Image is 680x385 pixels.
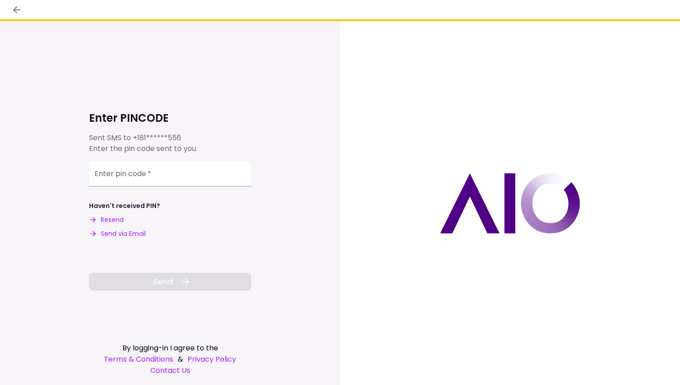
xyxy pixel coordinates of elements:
[89,229,146,239] button: Send via Email
[9,2,24,18] button: back
[188,354,236,365] a: Privacy Policy
[89,111,251,125] h1: Enter PINCODE
[89,273,251,291] button: Send
[89,201,160,211] div: Haven't received PIN?
[153,275,173,288] span: Send
[89,365,251,376] a: Contact Us
[89,342,251,354] div: By logging-in I agree to the
[104,354,173,365] a: Terms & Conditions
[89,215,124,225] button: Resend
[89,133,251,154] div: Sent SMS to Enter the pin code sent to you
[440,173,580,234] img: AIO logo
[89,354,251,365] div: &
